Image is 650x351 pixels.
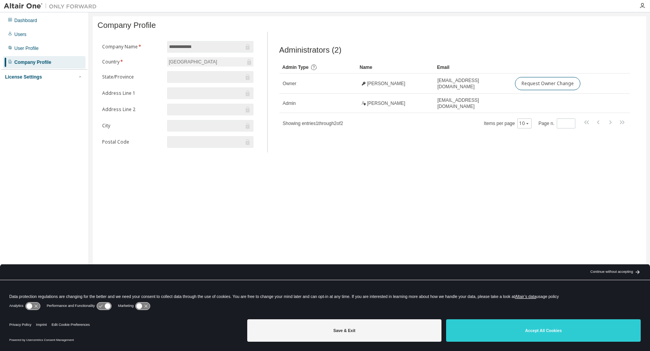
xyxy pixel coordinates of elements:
label: Company Name [102,44,162,50]
div: [GEOGRAPHIC_DATA] [168,58,218,66]
div: Name [360,61,431,74]
label: Postal Code [102,139,162,145]
label: City [102,123,162,129]
div: User Profile [14,45,39,51]
button: Request Owner Change [515,77,580,90]
div: License Settings [5,74,42,80]
span: [PERSON_NAME] [367,100,405,106]
span: Owner [283,80,296,87]
label: Country [102,59,162,65]
span: Page n. [539,118,575,128]
span: [PERSON_NAME] [367,80,405,87]
span: Admin [283,100,296,106]
span: Items per page [484,118,532,128]
span: Administrators (2) [279,46,342,55]
div: Company Profile [14,59,51,65]
label: State/Province [102,74,162,80]
span: [EMAIL_ADDRESS][DOMAIN_NAME] [438,97,508,110]
label: Address Line 1 [102,90,162,96]
div: Users [14,31,26,38]
span: Showing entries 1 through 2 of 2 [283,121,343,126]
span: [EMAIL_ADDRESS][DOMAIN_NAME] [438,77,508,90]
img: Altair One [4,2,101,10]
label: Address Line 2 [102,106,162,113]
div: [GEOGRAPHIC_DATA] [167,57,253,67]
span: Admin Type [282,65,309,70]
div: Email [437,61,508,74]
span: Company Profile [97,21,156,30]
button: 10 [519,120,530,127]
div: Dashboard [14,17,37,24]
